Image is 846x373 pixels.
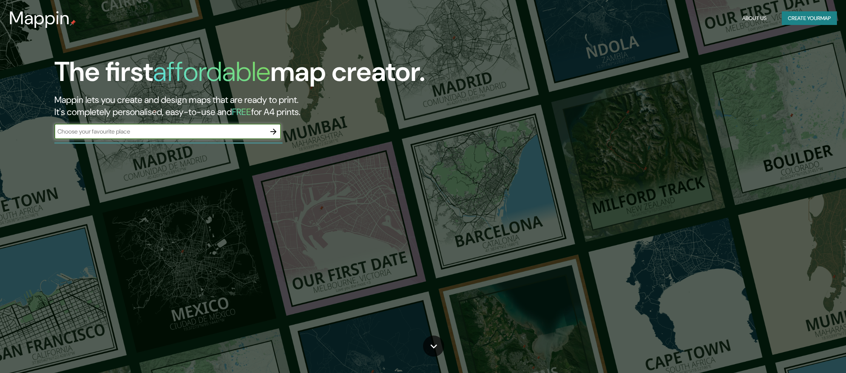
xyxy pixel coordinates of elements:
[232,106,251,118] h5: FREE
[54,94,477,118] h2: Mappin lets you create and design maps that are ready to print. It's completely personalised, eas...
[782,11,837,25] button: Create yourmap
[70,20,76,26] img: mappin-pin
[54,56,425,94] h1: The first map creator.
[9,8,70,29] h3: Mappin
[739,11,770,25] button: About Us
[153,54,270,89] h1: affordable
[54,127,266,136] input: Choose your favourite place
